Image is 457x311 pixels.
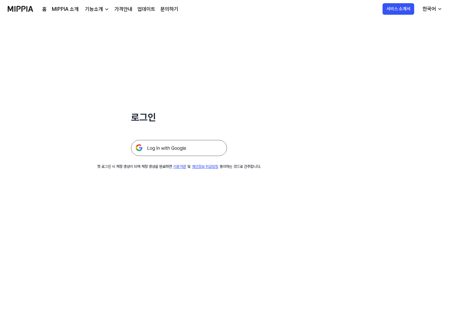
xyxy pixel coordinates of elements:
a: 가격안내 [114,5,132,13]
a: 문의하기 [160,5,178,13]
div: 한국어 [421,5,437,13]
a: 홈 [42,5,47,13]
img: 구글 로그인 버튼 [131,140,227,156]
img: down [104,7,109,12]
button: 서비스 소개서 [383,3,414,15]
div: 첫 로그인 시 계정 생성이 되며 계정 생성을 완료하면 및 동의하는 것으로 간주합니다. [97,164,261,169]
button: 한국어 [417,3,446,15]
button: 기능소개 [84,5,109,13]
a: 개인정보 취급방침 [192,164,218,169]
a: 업데이트 [137,5,155,13]
h1: 로그인 [131,110,227,125]
a: 이용약관 [173,164,186,169]
a: MIPPIA 소개 [52,5,79,13]
div: 기능소개 [84,5,104,13]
